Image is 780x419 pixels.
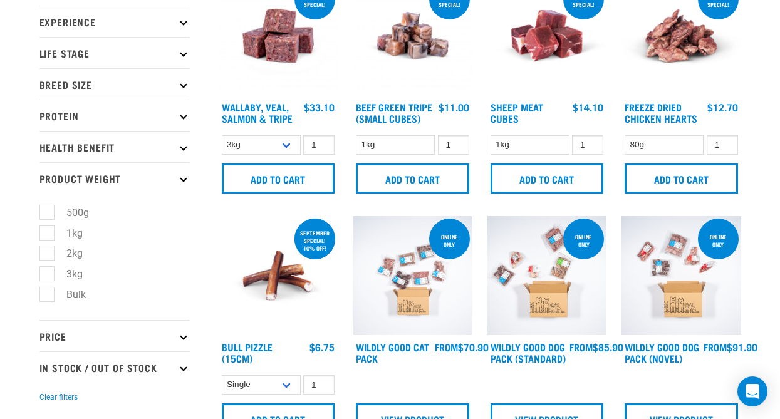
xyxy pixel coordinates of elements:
span: FROM [569,344,593,349]
label: 500g [46,205,94,220]
input: Add to cart [356,163,469,194]
div: $11.00 [439,101,469,113]
input: 1 [438,135,469,155]
label: 3kg [46,266,88,282]
input: 1 [303,375,335,395]
div: $91.90 [704,341,757,353]
img: Cat 0 2sec [353,216,472,336]
a: Freeze Dried Chicken Hearts [625,104,697,121]
label: 1kg [46,225,88,241]
a: Beef Green Tripe (Small Cubes) [356,104,432,121]
div: September special! 10% off! [294,224,335,257]
label: 2kg [46,246,88,261]
a: Wildly Good Cat Pack [356,344,429,361]
input: 1 [303,135,335,155]
div: $6.75 [309,341,335,353]
input: 1 [572,135,603,155]
a: Wildly Good Dog Pack (Standard) [491,344,566,361]
label: Bulk [46,287,91,303]
div: $70.90 [435,341,489,353]
div: Online Only [698,227,739,254]
img: Dog Novel 0 2sec [621,216,741,336]
div: $12.70 [707,101,738,113]
img: Dog 0 2sec [487,216,607,336]
div: $14.10 [573,101,603,113]
button: Clear filters [39,391,78,403]
input: Add to cart [491,163,604,194]
a: Sheep Meat Cubes [491,104,543,121]
p: Protein [39,100,190,131]
span: FROM [435,344,458,349]
p: Price [39,320,190,351]
a: Wallaby, Veal, Salmon & Tripe [222,104,293,121]
div: Online Only [563,227,604,254]
div: $85.90 [569,341,623,353]
a: Bull Pizzle (15cm) [222,344,273,361]
p: Life Stage [39,37,190,68]
p: Breed Size [39,68,190,100]
input: Add to cart [222,163,335,194]
span: FROM [704,344,727,349]
input: 1 [707,135,738,155]
div: Open Intercom Messenger [737,376,767,406]
input: Add to cart [625,163,738,194]
p: Health Benefit [39,131,190,162]
div: ONLINE ONLY [429,227,470,254]
a: Wildly Good Dog Pack (Novel) [625,344,699,361]
p: Experience [39,6,190,37]
img: Bull Pizzle [219,216,338,336]
p: Product Weight [39,162,190,194]
div: $33.10 [304,101,335,113]
p: In Stock / Out Of Stock [39,351,190,383]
